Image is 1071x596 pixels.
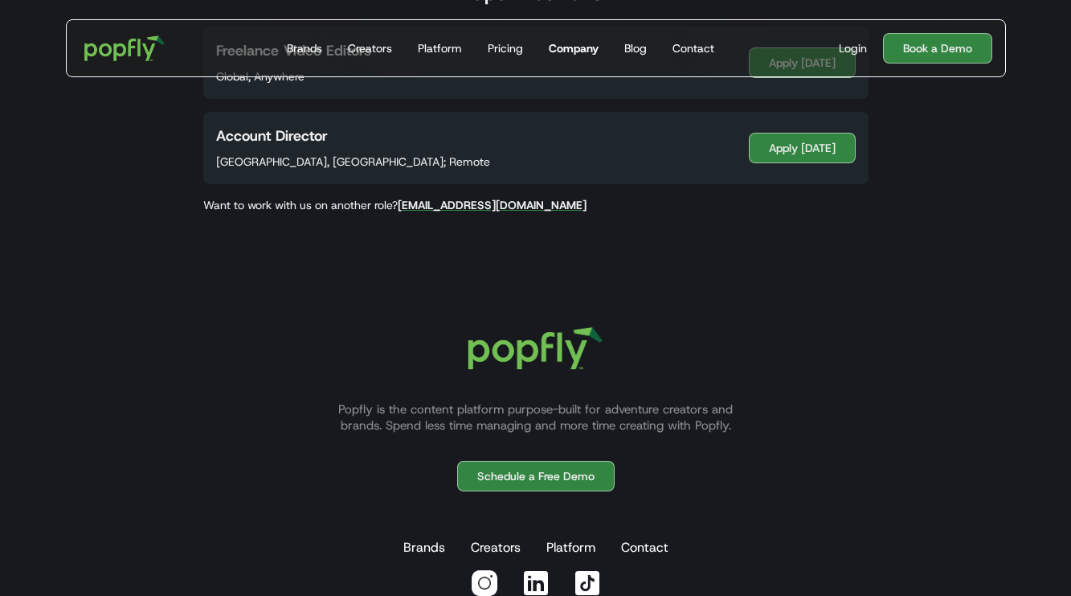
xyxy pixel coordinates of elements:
a: Login [832,40,873,56]
p: [GEOGRAPHIC_DATA], [GEOGRAPHIC_DATA]; Remote [216,154,490,170]
a: [EMAIL_ADDRESS][DOMAIN_NAME] [398,198,587,212]
div: Login [839,40,867,56]
div: Creators [348,40,392,56]
div: Contact [672,40,714,56]
a: Creators [341,20,399,76]
a: Creators [468,532,524,564]
a: Brands [280,20,329,76]
div: Brands [287,40,322,56]
a: Pricing [481,20,529,76]
a: Contact [666,20,721,76]
a: Schedule a Free Demo [457,461,615,491]
a: home [73,24,177,72]
a: Blog [618,20,653,76]
p: Want to work with us on another role? [190,197,881,213]
a: Book a Demo [883,33,992,64]
div: Platform [418,40,462,56]
a: Brands [400,532,448,564]
a: Platform [411,20,468,76]
a: Company [542,20,605,76]
a: Contact [618,532,672,564]
h4: Account Director [216,126,328,146]
p: Popfly is the content platform purpose-built for adventure creators and brands. Spend less time m... [319,401,753,434]
div: Blog [624,40,647,56]
div: Company [549,40,599,56]
div: Pricing [488,40,523,56]
a: Platform [543,532,599,564]
a: Apply [DATE] [749,133,856,163]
